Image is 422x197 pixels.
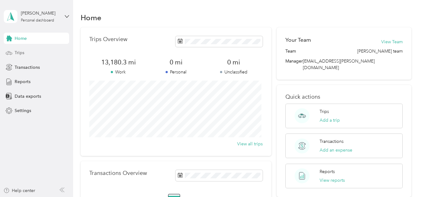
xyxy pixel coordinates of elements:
h1: Home [81,14,101,21]
div: [PERSON_NAME] [21,10,60,16]
span: [PERSON_NAME] team [357,48,403,54]
p: Trips [320,108,329,115]
button: View Team [381,39,403,45]
p: Work [89,69,147,75]
h2: Your Team [285,36,311,44]
p: Transactions [320,138,344,145]
span: 0 mi [205,58,262,67]
span: Home [15,35,27,42]
p: Quick actions [285,94,402,100]
p: Transactions Overview [89,170,147,176]
button: View reports [320,177,345,184]
span: Data exports [15,93,41,100]
span: Reports [15,78,30,85]
iframe: Everlance-gr Chat Button Frame [387,162,422,197]
p: Reports [320,168,335,175]
p: Unclassified [205,69,262,75]
button: Help center [3,187,35,194]
div: Personal dashboard [21,19,54,22]
span: Settings [15,107,31,114]
button: Add an expense [320,147,352,153]
span: 0 mi [147,58,205,67]
span: Trips [15,49,24,56]
p: Personal [147,69,205,75]
span: Manager [285,58,303,71]
span: Team [285,48,296,54]
button: Add a trip [320,117,340,124]
button: View all trips [237,141,263,147]
span: Transactions [15,64,40,71]
p: Trips Overview [89,36,127,43]
span: [EMAIL_ADDRESS][PERSON_NAME][DOMAIN_NAME] [303,59,375,70]
span: 13,180.3 mi [89,58,147,67]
